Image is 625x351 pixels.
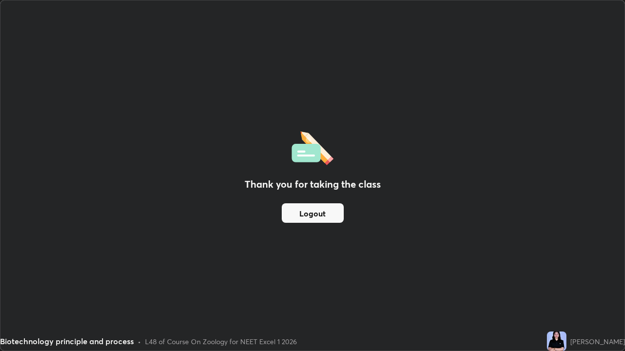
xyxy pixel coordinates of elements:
[138,336,141,347] div: •
[245,177,381,192] h2: Thank you for taking the class
[282,203,344,223] button: Logout
[547,331,566,351] img: f3274e365041448fb68da36d93efd048.jpg
[145,336,297,347] div: L48 of Course On Zoology for NEET Excel 1 2026
[292,128,333,165] img: offlineFeedback.1438e8b3.svg
[570,336,625,347] div: [PERSON_NAME]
